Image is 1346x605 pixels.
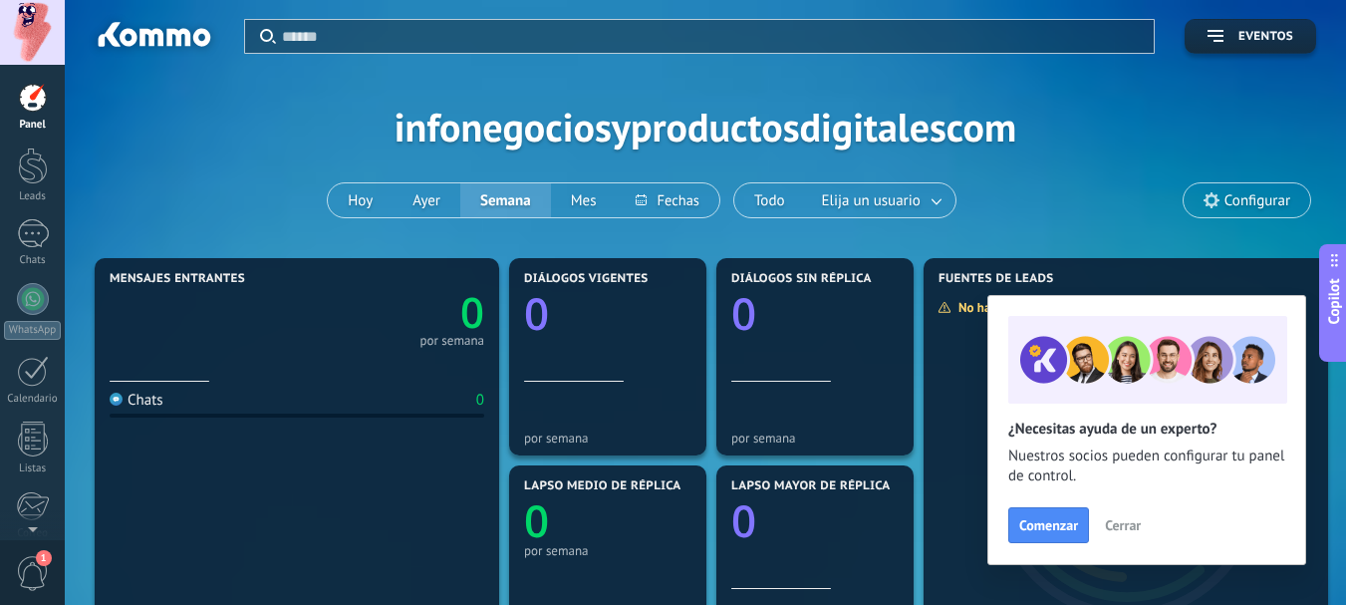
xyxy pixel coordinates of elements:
[939,272,1054,286] span: Fuentes de leads
[4,254,62,267] div: Chats
[1096,510,1150,540] button: Cerrar
[4,393,62,406] div: Calendario
[524,431,691,446] div: por semana
[110,391,163,410] div: Chats
[524,490,549,550] text: 0
[110,272,245,286] span: Mensajes entrantes
[731,283,756,343] text: 0
[1224,192,1290,209] span: Configurar
[524,543,691,558] div: por semana
[1008,420,1285,439] h2: ¿Necesitas ayuda de un experto?
[460,183,551,217] button: Semana
[731,272,872,286] span: Diálogos sin réplica
[460,284,484,341] text: 0
[1105,518,1141,532] span: Cerrar
[4,321,61,340] div: WhatsApp
[731,490,756,550] text: 0
[419,336,484,346] div: por semana
[938,299,1180,316] div: No hay suficientes datos para mostrar
[1008,447,1285,486] span: Nuestros socios pueden configurar tu panel de control.
[1324,278,1344,324] span: Copilot
[551,183,617,217] button: Mes
[1185,19,1316,54] button: Eventos
[328,183,393,217] button: Hoy
[524,272,649,286] span: Diálogos vigentes
[524,283,549,343] text: 0
[4,462,62,475] div: Listas
[734,183,805,217] button: Todo
[616,183,718,217] button: Fechas
[4,190,62,203] div: Leads
[393,183,460,217] button: Ayer
[36,550,52,566] span: 1
[1238,30,1293,44] span: Eventos
[818,187,925,214] span: Elija un usuario
[805,183,955,217] button: Elija un usuario
[297,284,484,341] a: 0
[4,119,62,132] div: Panel
[110,393,123,406] img: Chats
[1019,518,1078,532] span: Comenzar
[476,391,484,410] div: 0
[1008,507,1089,543] button: Comenzar
[731,479,890,493] span: Lapso mayor de réplica
[524,479,681,493] span: Lapso medio de réplica
[731,431,899,446] div: por semana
